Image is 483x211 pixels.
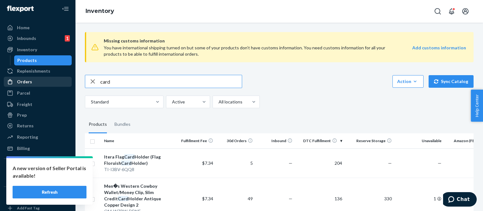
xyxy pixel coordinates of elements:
p: A new version of Seller Portal is available! [13,164,86,180]
div: Returns [17,123,34,129]
a: Add Integration [4,176,72,184]
em: Card [118,196,128,201]
button: Open notifications [445,5,458,18]
th: Fulfillment Fee [176,133,215,148]
div: Men�s Western Cowboy Wallet/Money Clip, Slim Credit Holder Antique Copper Design 2 [104,183,174,208]
input: Active [171,99,172,105]
div: Freight [17,101,32,108]
h1: Description [9,42,142,54]
button: Open account menu [459,5,472,18]
div: TI-I3BV-6QQ8 [104,166,174,173]
ol: breadcrumbs [80,2,119,20]
div: Add Fast Tag [17,205,40,211]
button: Integrations [4,164,72,174]
a: Orders [4,77,72,87]
div: Products [17,57,37,64]
span: Timestamp in UTC of when the order was placed. [52,143,126,159]
button: Sync Catalog [429,75,474,88]
div: 531 How to Understand an Orders Report [9,13,142,34]
button: Close Navigation [59,3,72,15]
p: Marketplace [13,175,47,184]
div: Prep [17,112,27,118]
button: Refresh [13,186,86,198]
a: Add customs information [412,45,466,57]
span: — [289,196,292,201]
span: — [388,160,392,166]
input: Search inventory by name or sku [100,75,242,88]
div: Billing [17,145,30,152]
img: Flexport logo [7,6,34,12]
div: Products [89,116,107,133]
a: Reporting [4,132,72,142]
td: 5 [216,148,255,178]
p: This report provides details about orders including order creation time, estimated ship time, pro... [9,57,142,84]
button: Action [392,75,424,88]
th: Unavailable [394,133,444,148]
a: Prep [4,110,72,120]
a: Freight [4,99,72,109]
a: Inbounds1 [4,33,72,43]
div: Inbounds [17,35,36,42]
a: Billing [4,143,72,153]
div: Itera Flag Holder (Flag Floruish Holder) [104,154,174,166]
td: 204 [295,148,345,178]
strong: Description [52,119,81,126]
strong: Add customs information [412,45,466,50]
a: Inventory [4,45,72,55]
div: Home [17,25,30,31]
button: Open Search Box [431,5,444,18]
h1: Documentation [9,94,142,106]
a: Products [14,55,72,65]
div: Reporting [17,134,38,140]
a: Home [4,23,72,33]
button: Fast Tags [4,192,72,202]
td: Created at [10,140,50,173]
a: Parcel [4,88,72,98]
div: Parcel [17,90,30,96]
div: Bundles [114,116,130,133]
a: Replenishments [4,66,72,76]
span: $7.34 [202,196,213,201]
em: Card [124,154,135,159]
th: Reserve Storage [345,133,394,148]
div: Replenishments [17,68,50,74]
input: Standard [90,99,91,105]
div: Action [397,78,419,85]
strong: Column [13,119,32,126]
th: DTC Fulfillment [295,133,345,148]
a: Returns [4,121,72,131]
button: Help Center [471,90,483,122]
th: Inbound [255,133,295,148]
span: $7.34 [202,160,213,166]
th: 30d Orders [216,133,255,148]
span: Missing customs information [104,37,466,45]
iframe: Opens a widget where you can chat to one of our agents [443,192,477,208]
em: Card [121,160,131,166]
span: — [438,160,441,166]
th: Name [102,133,176,148]
div: You have international shipping turned on but some of your products don’t have customs informatio... [104,45,394,57]
div: Orders [17,79,32,85]
a: Inventory [86,8,114,14]
div: 1 [65,35,70,42]
div: Inventory [17,47,37,53]
span: — [289,160,292,166]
